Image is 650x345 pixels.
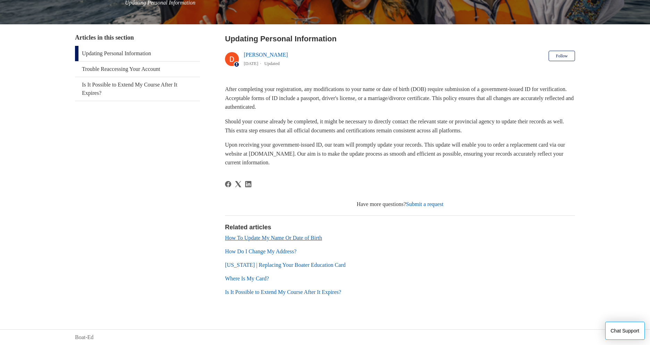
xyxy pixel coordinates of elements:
p: Should your course already be completed, it might be necessary to directly contact the relevant s... [225,117,575,135]
a: [US_STATE] | Replacing Your Boater Education Card [225,262,345,268]
a: [PERSON_NAME] [244,52,288,58]
span: Articles in this section [75,34,134,41]
p: After completing your registration, any modifications to your name or date of birth (DOB) require... [225,85,575,112]
a: Boat-Ed [75,333,93,342]
a: Is It Possible to Extend My Course After It Expires? [75,77,200,101]
a: Submit a request [406,201,443,207]
a: How Do I Change My Address? [225,248,297,254]
a: LinkedIn [245,181,251,187]
a: X Corp [235,181,241,187]
a: Where Is My Card? [225,276,269,281]
div: Have more questions? [225,200,575,208]
h2: Updating Personal Information [225,33,575,44]
button: Chat Support [605,322,645,340]
a: How To Update My Name Or Date of Birth [225,235,322,241]
a: Facebook [225,181,231,187]
svg: Share this page on X Corp [235,181,241,187]
svg: Share this page on LinkedIn [245,181,251,187]
button: Follow Article [549,51,575,61]
a: Is It Possible to Extend My Course After It Expires? [225,289,341,295]
li: Updated [264,61,280,66]
time: 03/01/2024, 15:53 [244,61,258,66]
p: Upon receiving your government-issued ID, our team will promptly update your records. This update... [225,140,575,167]
a: Updating Personal Information [75,46,200,61]
a: Trouble Reaccessing Your Account [75,61,200,77]
h2: Related articles [225,223,575,232]
svg: Share this page on Facebook [225,181,231,187]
